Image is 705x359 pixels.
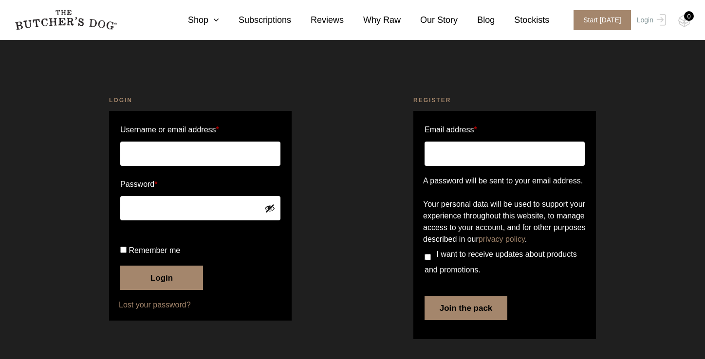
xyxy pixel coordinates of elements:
[425,254,431,260] input: I want to receive updates about products and promotions.
[129,246,180,254] span: Remember me
[425,250,577,274] span: I want to receive updates about products and promotions.
[425,296,507,320] button: Join the pack
[564,10,634,30] a: Start [DATE]
[413,95,596,105] h2: Register
[678,15,690,27] img: TBD_Cart-Empty.png
[458,14,495,27] a: Blog
[344,14,401,27] a: Why Raw
[423,175,586,187] p: A password will be sent to your email address.
[684,11,694,21] div: 0
[120,177,280,192] label: Password
[425,122,477,138] label: Email address
[495,14,549,27] a: Stockists
[401,14,458,27] a: Our Story
[291,14,344,27] a: Reviews
[479,235,525,243] a: privacy policy
[423,198,586,245] p: Your personal data will be used to support your experience throughout this website, to manage acc...
[119,299,282,311] a: Lost your password?
[219,14,291,27] a: Subscriptions
[634,10,666,30] a: Login
[120,266,203,290] button: Login
[109,95,292,105] h2: Login
[264,203,275,214] button: Show password
[120,122,280,138] label: Username or email address
[574,10,631,30] span: Start [DATE]
[120,247,127,253] input: Remember me
[168,14,219,27] a: Shop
